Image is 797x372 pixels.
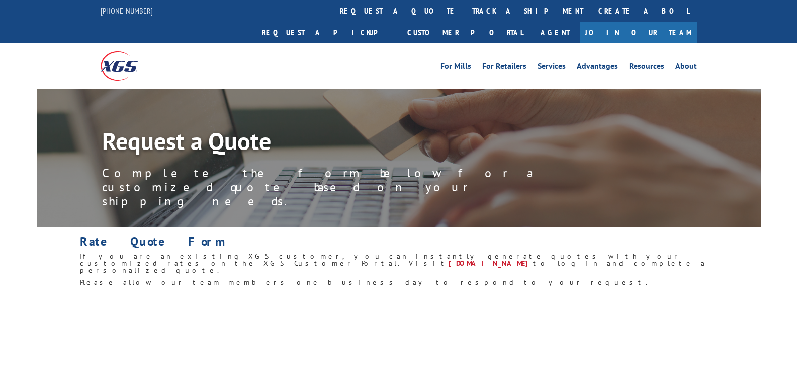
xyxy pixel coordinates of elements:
h6: Please allow our team members one business day to respond to your request. [80,279,718,291]
a: Agent [530,22,580,43]
a: Customer Portal [400,22,530,43]
a: Advantages [577,62,618,73]
span: to log in and complete a personalized quote. [80,259,706,275]
p: Complete the form below for a customized quote based on your shipping needs. [102,166,555,208]
a: [DOMAIN_NAME] [449,259,533,268]
a: [PHONE_NUMBER] [101,6,153,16]
a: Services [538,62,566,73]
a: Join Our Team [580,22,697,43]
a: Request a pickup [254,22,400,43]
a: Resources [629,62,664,73]
span: If you are an existing XGS customer, you can instantly generate quotes with your customized rates... [80,252,681,268]
h1: Request a Quote [102,129,555,158]
a: For Retailers [482,62,526,73]
a: For Mills [440,62,471,73]
a: About [675,62,697,73]
h1: Rate Quote Form [80,236,718,253]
